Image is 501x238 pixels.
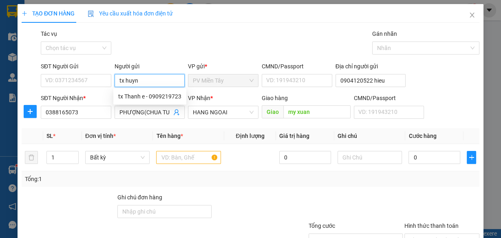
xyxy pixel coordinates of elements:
button: Close [461,4,483,27]
label: Tác vụ [41,31,57,37]
span: Tên hàng [156,133,183,139]
button: delete [25,151,38,164]
span: Giao [262,105,283,118]
span: Định lượng [236,133,264,139]
div: Tổng: 1 [25,175,194,183]
label: Hình thức thanh toán [404,223,459,229]
span: Giá trị hàng [279,133,309,139]
label: Ghi chú đơn hàng [117,194,162,201]
span: plus [24,108,36,115]
div: tx Thanh e - 0909219723 [118,92,181,101]
span: user-add [173,109,180,116]
span: close [469,12,475,18]
div: SĐT Người Nhận [41,94,111,103]
button: plus [24,105,37,118]
label: Gán nhãn [372,31,397,37]
div: 0926292919 phu [7,48,64,67]
span: HANG NGOAI [193,106,254,118]
span: TẠO ĐƠN HÀNG [22,10,75,17]
span: Giao hàng [262,95,288,101]
input: Dọc đường [283,105,351,118]
div: VP gửi [188,62,258,71]
div: 0933757616 [70,36,140,48]
span: long thanh [82,48,140,62]
div: 0909219723 [7,36,64,48]
input: 0 [279,151,331,164]
span: VP Nhận [188,95,210,101]
img: icon [88,11,94,17]
span: PV Miền Tây [193,74,254,87]
span: SL [46,133,53,139]
div: tx Thanh e - 0909219723 [113,90,186,103]
span: Tổng cước [309,223,335,229]
th: Ghi chú [334,128,406,144]
button: plus [467,151,476,164]
input: Ghi chú đơn hàng [117,205,212,218]
div: Người gửi [115,62,185,71]
div: CMND/Passport [354,94,424,103]
div: Ý [70,26,140,36]
input: Ghi Chú [338,151,402,164]
span: Bất kỳ [90,151,145,164]
div: HANG NGOAI [70,7,140,26]
span: Cước hàng [408,133,436,139]
span: plus [22,11,27,16]
span: DĐ: [70,52,82,61]
span: Yêu cầu xuất hóa đơn điện tử [88,10,173,17]
div: tx Thanh e [7,26,64,36]
span: plus [467,154,476,161]
span: Gửi: [7,8,20,16]
div: CMND/Passport [262,62,332,71]
div: PV Miền Tây [7,7,64,26]
div: Địa chỉ người gửi [335,62,406,71]
span: Nhận: [70,8,89,16]
input: VD: Bàn, Ghế [156,151,221,164]
input: Địa chỉ của người gửi [335,74,406,87]
div: SĐT Người Gửi [41,62,111,71]
span: Đơn vị tính [85,133,116,139]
